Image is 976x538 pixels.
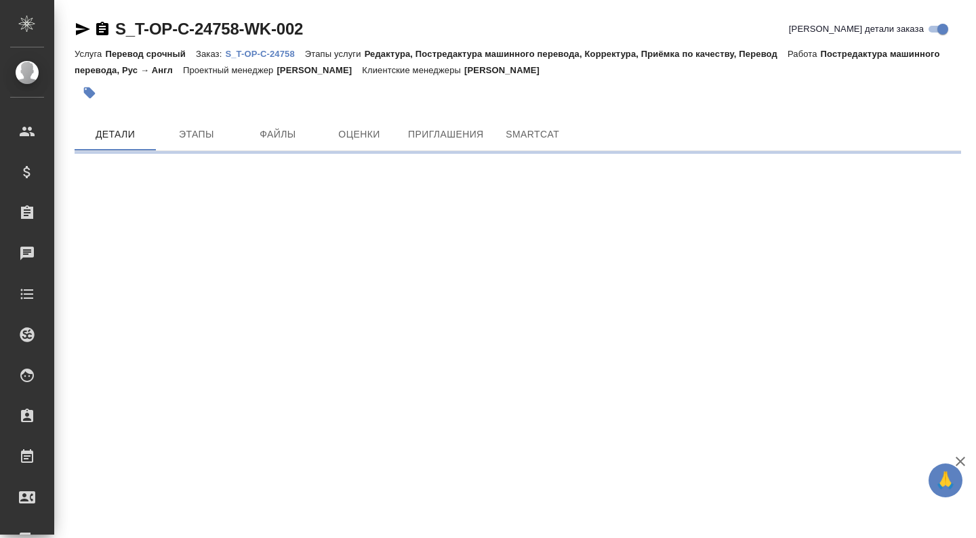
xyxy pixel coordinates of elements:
[75,21,91,37] button: Скопировать ссылку для ЯМессенджера
[789,22,924,36] span: [PERSON_NAME] детали заказа
[75,78,104,108] button: Добавить тэг
[196,49,225,59] p: Заказ:
[929,463,962,497] button: 🙏
[464,65,550,75] p: [PERSON_NAME]
[305,49,365,59] p: Этапы услуги
[183,65,277,75] p: Проектный менеджер
[94,21,110,37] button: Скопировать ссылку
[365,49,788,59] p: Редактура, Постредактура машинного перевода, Корректура, Приёмка по качеству, Перевод
[115,20,303,38] a: S_T-OP-C-24758-WK-002
[408,126,484,143] span: Приглашения
[500,126,565,143] span: SmartCat
[327,126,392,143] span: Оценки
[245,126,310,143] span: Файлы
[277,65,362,75] p: [PERSON_NAME]
[75,49,105,59] p: Услуга
[934,466,957,495] span: 🙏
[105,49,196,59] p: Перевод срочный
[164,126,229,143] span: Этапы
[225,49,304,59] p: S_T-OP-C-24758
[788,49,821,59] p: Работа
[225,47,304,59] a: S_T-OP-C-24758
[83,126,148,143] span: Детали
[362,65,464,75] p: Клиентские менеджеры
